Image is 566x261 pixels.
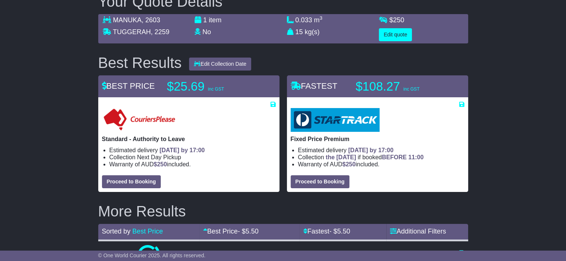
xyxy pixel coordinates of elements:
[208,87,224,92] span: inc GST
[326,154,423,160] span: if booked
[102,81,155,91] span: BEST PRICE
[102,108,177,132] img: Couriers Please: Standard - Authority to Leave
[379,28,412,41] button: Edit quote
[326,154,356,160] span: the [DATE]
[160,147,205,153] span: [DATE] by 17:00
[314,16,323,24] span: m
[95,55,186,71] div: Best Results
[157,161,167,167] span: 250
[303,228,350,235] a: Fastest- $5.50
[382,154,407,160] span: BEFORE
[329,228,350,235] span: - $
[291,136,464,143] p: Fixed Price Premium
[291,175,349,188] button: Proceed to Booking
[348,147,394,153] span: [DATE] by 17:00
[346,161,356,167] span: 250
[246,228,259,235] span: 5.50
[189,58,251,71] button: Edit Collection Date
[151,28,169,36] span: , 2259
[167,79,260,94] p: $25.69
[291,108,380,132] img: StarTrack: Fixed Price Premium
[137,154,181,160] span: Next Day Pickup
[298,161,464,168] li: Warranty of AUD included.
[291,81,338,91] span: FASTEST
[142,16,160,24] span: , 2603
[102,136,276,143] p: Standard - Authority to Leave
[203,228,259,235] a: Best Price- $5.50
[109,147,276,154] li: Estimated delivery
[298,147,464,154] li: Estimated delivery
[295,16,312,24] span: 0.033
[356,79,449,94] p: $108.27
[389,16,404,24] span: $
[238,228,259,235] span: - $
[403,87,419,92] span: inc GST
[393,16,404,24] span: 250
[102,175,161,188] button: Proceed to Booking
[132,228,163,235] a: Best Price
[102,228,131,235] span: Sorted by
[154,161,167,167] span: $
[390,228,446,235] a: Additional Filters
[408,154,423,160] span: 11:00
[305,28,320,36] span: kg(s)
[113,28,151,36] span: TUGGERAH
[295,28,303,36] span: 15
[109,161,276,168] li: Warranty of AUD included.
[98,252,206,258] span: © One World Courier 2025. All rights reserved.
[202,28,211,36] span: No
[320,15,323,21] sup: 3
[342,161,356,167] span: $
[209,16,221,24] span: item
[203,16,207,24] span: 1
[298,154,464,161] li: Collection
[113,16,142,24] span: MANUKA
[109,154,276,161] li: Collection
[98,203,468,219] h2: More Results
[337,228,350,235] span: 5.50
